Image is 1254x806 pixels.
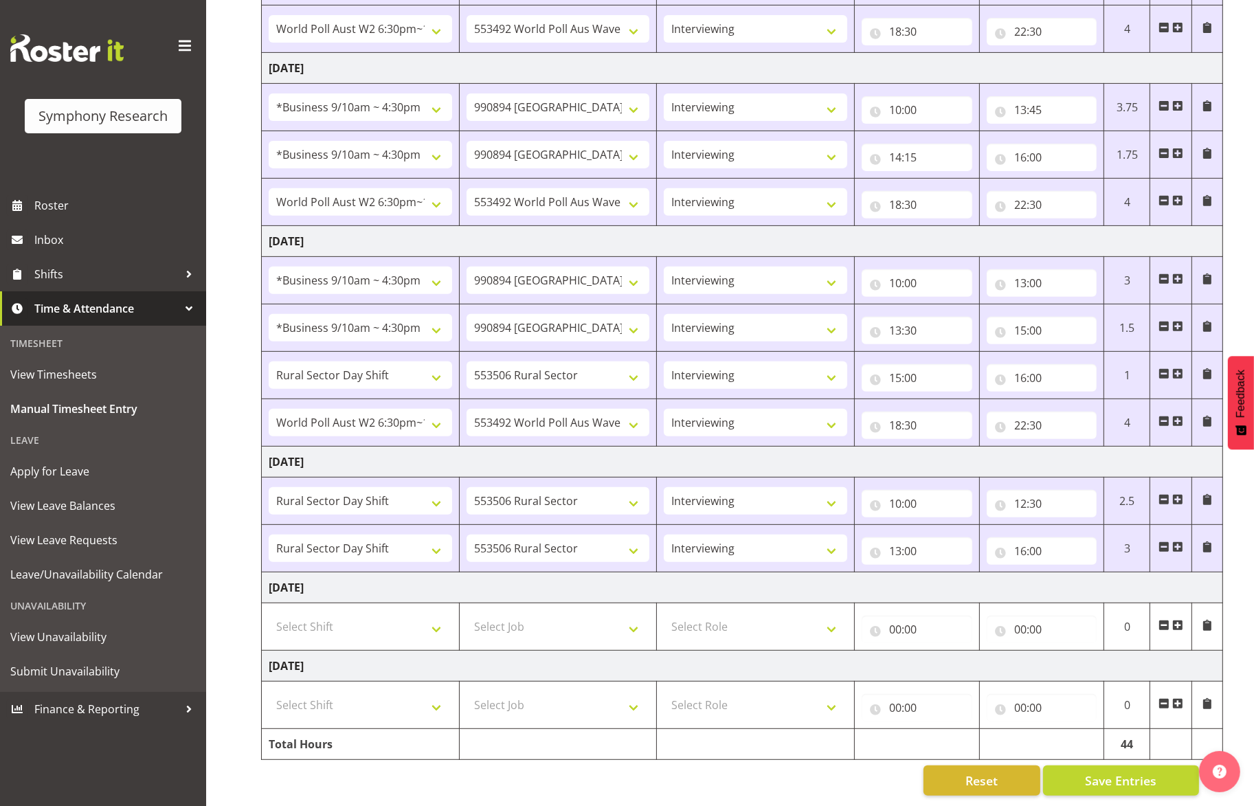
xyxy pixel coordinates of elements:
input: Click to select... [987,537,1097,565]
input: Click to select... [987,269,1097,297]
span: Submit Unavailability [10,661,196,682]
input: Click to select... [987,490,1097,517]
span: View Timesheets [10,364,196,385]
span: View Leave Requests [10,530,196,550]
span: View Leave Balances [10,495,196,516]
a: View Leave Balances [3,489,203,523]
td: 0 [1104,682,1150,729]
a: Leave/Unavailability Calendar [3,557,203,592]
input: Click to select... [862,191,972,219]
input: Click to select... [862,537,972,565]
span: Shifts [34,264,179,284]
div: Unavailability [3,592,203,620]
button: Feedback - Show survey [1228,356,1254,449]
input: Click to select... [987,694,1097,721]
span: Save Entries [1085,772,1156,790]
td: [DATE] [262,447,1223,478]
button: Reset [923,765,1040,796]
td: [DATE] [262,572,1223,603]
td: 1 [1104,352,1150,399]
button: Save Entries [1043,765,1199,796]
input: Click to select... [862,412,972,439]
input: Click to select... [987,616,1097,643]
td: 4 [1104,399,1150,447]
span: Apply for Leave [10,461,196,482]
span: Reset [965,772,998,790]
span: Finance & Reporting [34,699,179,719]
td: 0 [1104,603,1150,651]
td: 1.75 [1104,131,1150,179]
a: View Timesheets [3,357,203,392]
input: Click to select... [862,96,972,124]
input: Click to select... [987,144,1097,171]
input: Click to select... [987,317,1097,344]
span: Time & Attendance [34,298,179,319]
input: Click to select... [987,18,1097,45]
td: 3 [1104,525,1150,572]
td: [DATE] [262,651,1223,682]
img: Rosterit website logo [10,34,124,62]
a: Manual Timesheet Entry [3,392,203,426]
td: 3.75 [1104,84,1150,131]
span: View Unavailability [10,627,196,647]
a: View Leave Requests [3,523,203,557]
td: 4 [1104,179,1150,226]
span: Roster [34,195,199,216]
div: Leave [3,426,203,454]
input: Click to select... [862,269,972,297]
td: 1.5 [1104,304,1150,352]
span: Feedback [1235,370,1247,418]
div: Symphony Research [38,106,168,126]
td: 2.5 [1104,478,1150,525]
span: Leave/Unavailability Calendar [10,564,196,585]
input: Click to select... [862,694,972,721]
a: Apply for Leave [3,454,203,489]
input: Click to select... [862,364,972,392]
input: Click to select... [862,144,972,171]
img: help-xxl-2.png [1213,765,1227,779]
input: Click to select... [987,412,1097,439]
input: Click to select... [987,191,1097,219]
span: Inbox [34,230,199,250]
td: Total Hours [262,729,460,760]
div: Timesheet [3,329,203,357]
input: Click to select... [862,18,972,45]
input: Click to select... [987,96,1097,124]
input: Click to select... [862,490,972,517]
input: Click to select... [862,616,972,643]
td: 44 [1104,729,1150,760]
span: Manual Timesheet Entry [10,399,196,419]
a: View Unavailability [3,620,203,654]
td: 3 [1104,257,1150,304]
a: Submit Unavailability [3,654,203,689]
input: Click to select... [987,364,1097,392]
input: Click to select... [862,317,972,344]
td: 4 [1104,5,1150,53]
td: [DATE] [262,226,1223,257]
td: [DATE] [262,53,1223,84]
